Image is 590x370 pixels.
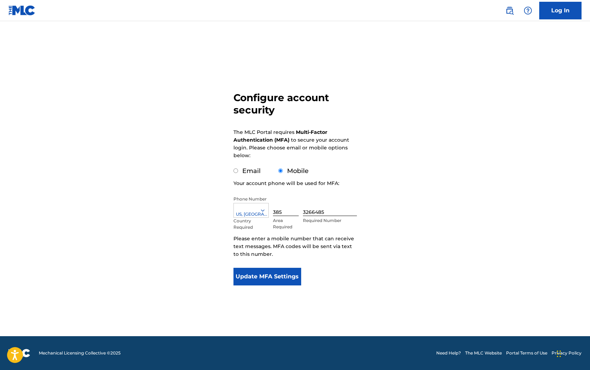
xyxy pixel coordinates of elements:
p: Required Number [303,217,357,224]
div: Help [521,4,535,18]
a: The MLC Website [465,350,502,356]
a: Public Search [503,4,517,18]
a: Portal Terms of Use [506,350,547,356]
div: Drag [557,343,561,364]
p: The MLC Portal requires to secure your account login. Please choose email or mobile options below: [233,128,349,159]
h3: Configure account security [233,92,357,116]
iframe: Chat Widget [555,336,590,370]
p: Your account phone will be used for MFA: [233,179,339,187]
button: Update MFA Settings [233,268,302,285]
p: Country Required [233,218,257,230]
img: search [505,6,514,15]
img: MLC Logo [8,5,36,16]
img: help [524,6,532,15]
a: Log In [539,2,582,19]
span: Mechanical Licensing Collective © 2025 [39,350,121,356]
p: Area Required [273,217,299,230]
img: logo [8,349,30,357]
strong: Multi-Factor Authentication (MFA) [233,129,327,143]
p: Please enter a mobile number that can receive text messages. MFA codes will be sent via text to t... [233,235,357,258]
a: Need Help? [436,350,461,356]
a: Privacy Policy [552,350,582,356]
label: Mobile [287,167,309,175]
div: US, [GEOGRAPHIC_DATA] +1 [234,211,268,217]
label: Email [242,167,261,175]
